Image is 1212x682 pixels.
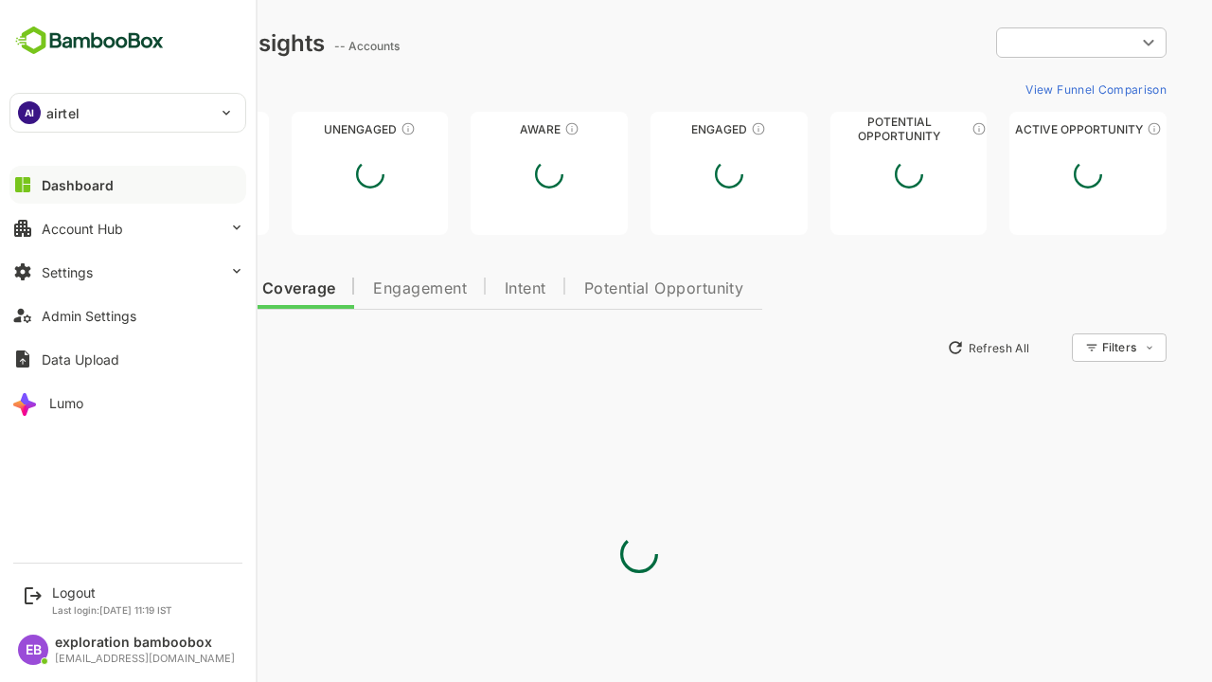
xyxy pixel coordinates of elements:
p: airtel [46,103,80,123]
div: Data Upload [42,351,119,368]
button: Lumo [9,384,246,422]
div: These accounts have open opportunities which might be at any of the Sales Stages [1080,121,1096,136]
div: Unengaged [225,122,383,136]
div: ​ [930,26,1100,60]
div: exploration bamboobox [55,635,235,651]
button: Dashboard [9,166,246,204]
div: Lumo [49,395,83,411]
div: These accounts have just entered the buying cycle and need further nurturing [498,121,513,136]
div: These accounts are warm, further nurturing would qualify them to MQAs [685,121,700,136]
div: EB [18,635,48,665]
div: Account Hub [42,221,123,237]
div: These accounts are MQAs and can be passed on to Inside Sales [905,121,920,136]
div: Engaged [584,122,741,136]
div: Potential Opportunity [764,122,921,136]
button: New Insights [45,331,184,365]
span: Engagement [307,281,401,296]
button: Admin Settings [9,296,246,334]
div: Dashboard Insights [45,29,258,57]
button: Data Upload [9,340,246,378]
ag: -- Accounts [268,39,339,53]
div: These accounts have not been engaged with for a defined time period [154,121,169,136]
div: Dashboard [42,177,114,193]
div: Filters [1036,340,1070,354]
div: Unreached [45,122,203,136]
div: [EMAIL_ADDRESS][DOMAIN_NAME] [55,653,235,665]
p: Last login: [DATE] 11:19 IST [52,604,172,616]
button: Account Hub [9,209,246,247]
span: Data Quality and Coverage [64,281,269,296]
span: Potential Opportunity [518,281,678,296]
div: Filters [1034,331,1100,365]
div: Active Opportunity [943,122,1100,136]
div: Logout [52,584,172,601]
div: AIairtel [10,94,245,132]
button: Settings [9,253,246,291]
span: Intent [438,281,480,296]
button: Refresh All [872,332,971,363]
div: Admin Settings [42,308,136,324]
div: AI [18,101,41,124]
div: Aware [404,122,561,136]
button: View Funnel Comparison [952,74,1100,104]
div: These accounts have not shown enough engagement and need nurturing [334,121,349,136]
div: Settings [42,264,93,280]
img: BambooboxFullLogoMark.5f36c76dfaba33ec1ec1367b70bb1252.svg [9,23,169,59]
